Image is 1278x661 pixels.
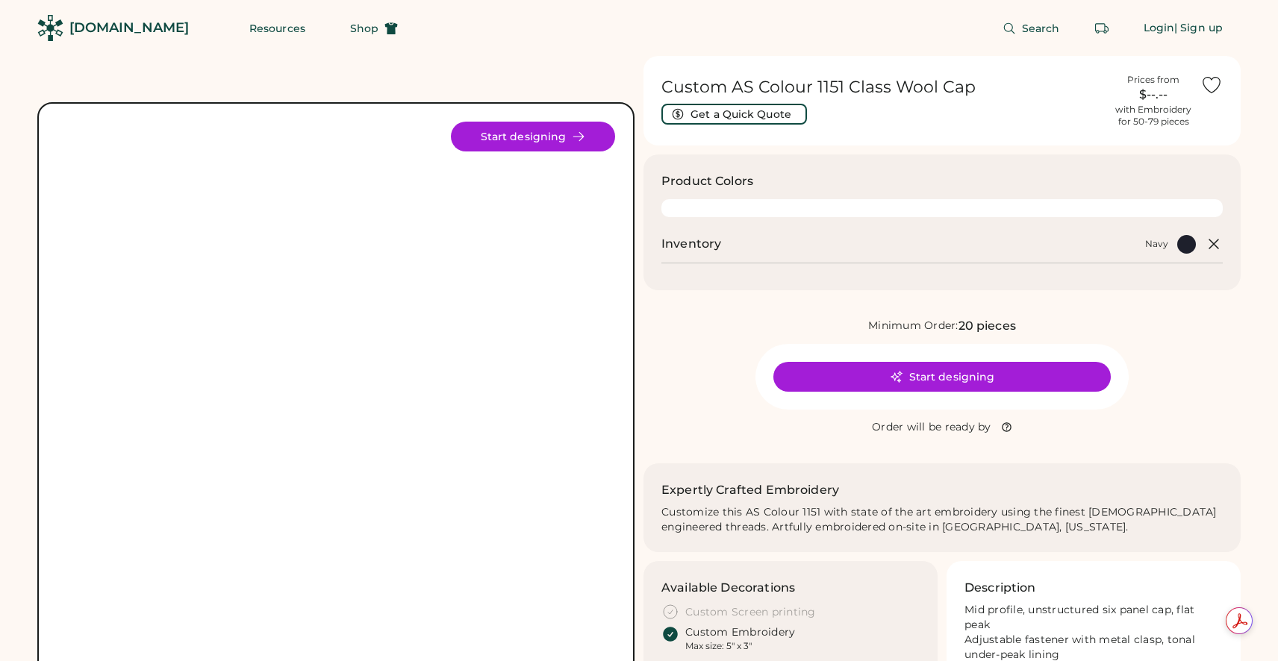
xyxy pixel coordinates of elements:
button: Start designing [773,362,1111,392]
div: Login [1144,21,1175,36]
h1: Custom AS Colour 1151 Class Wool Cap [661,77,1106,98]
h3: Available Decorations [661,579,795,597]
button: Retrieve an order [1087,13,1117,43]
div: with Embroidery for 50-79 pieces [1115,104,1191,128]
h2: Expertly Crafted Embroidery [661,481,839,499]
div: Order will be ready by [872,420,991,435]
span: Shop [350,23,378,34]
button: Resources [231,13,323,43]
div: Prices from [1127,74,1179,86]
button: Start designing [451,122,615,151]
img: Rendered Logo - Screens [37,15,63,41]
span: Search [1022,23,1060,34]
button: Get a Quick Quote [661,104,807,125]
button: Shop [332,13,416,43]
div: Custom Screen printing [685,605,816,620]
h3: Description [964,579,1036,597]
div: Minimum Order: [868,319,958,333]
h2: Inventory [661,235,721,253]
div: 20 pieces [958,317,1016,335]
div: Navy [1145,238,1168,250]
h3: Product Colors [661,172,753,190]
div: [DOMAIN_NAME] [69,19,189,37]
button: Search [985,13,1078,43]
div: $--.-- [1115,86,1191,104]
div: Custom Embroidery [685,625,795,640]
div: Max size: 5" x 3" [685,640,752,652]
div: Customize this AS Colour 1151 with state of the art embroidery using the finest [DEMOGRAPHIC_DATA... [661,505,1223,535]
div: | Sign up [1174,21,1223,36]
